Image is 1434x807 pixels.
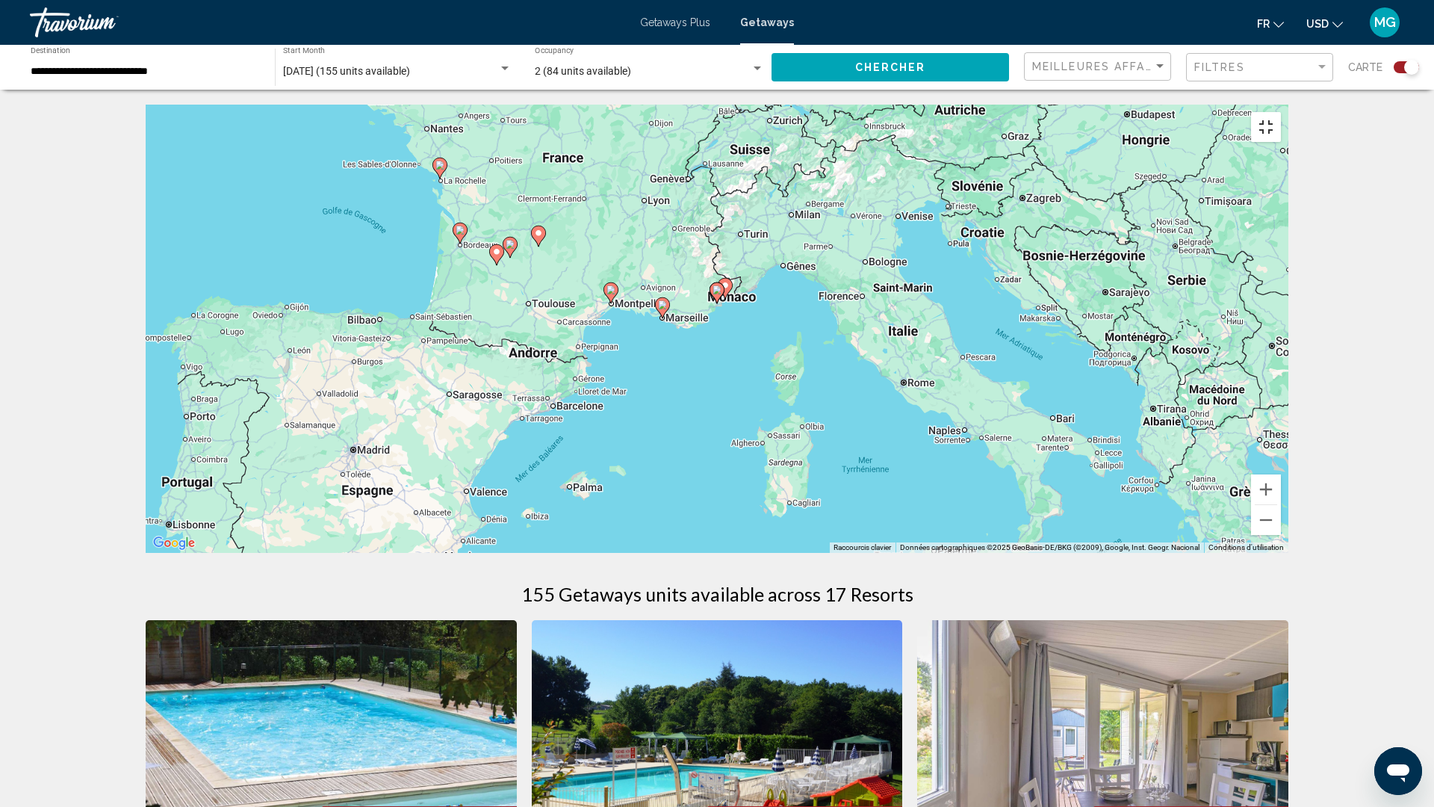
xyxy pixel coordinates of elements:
[1365,7,1404,38] button: User Menu
[1032,61,1173,72] span: Meilleures affaires
[1251,505,1281,535] button: Zoom arrière
[1251,474,1281,504] button: Zoom avant
[1257,18,1270,30] span: fr
[1251,112,1281,142] button: Passer en plein écran
[900,543,1199,551] span: Données cartographiques ©2025 GeoBasis-DE/BKG (©2009), Google, Inst. Geogr. Nacional
[772,53,1009,81] button: Chercher
[149,534,199,553] img: Google
[1374,747,1422,795] iframe: Bouton de lancement de la fenêtre de messagerie
[1208,543,1284,551] a: Conditions d'utilisation
[834,542,891,553] button: Raccourcis clavier
[1374,15,1396,30] span: MG
[1194,61,1245,73] span: Filtres
[1348,57,1382,78] span: Carte
[283,65,410,77] span: [DATE] (155 units available)
[149,534,199,553] a: Ouvrir cette zone dans Google Maps (dans une nouvelle fenêtre)
[521,583,913,605] h1: 155 Getaways units available across 17 Resorts
[30,7,625,37] a: Travorium
[1032,61,1167,73] mat-select: Sort by
[640,16,710,28] a: Getaways Plus
[740,16,794,28] a: Getaways
[855,62,926,74] span: Chercher
[1186,52,1333,83] button: Filter
[1306,18,1329,30] span: USD
[535,65,631,77] span: 2 (84 units available)
[1257,13,1284,34] button: Change language
[1306,13,1343,34] button: Change currency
